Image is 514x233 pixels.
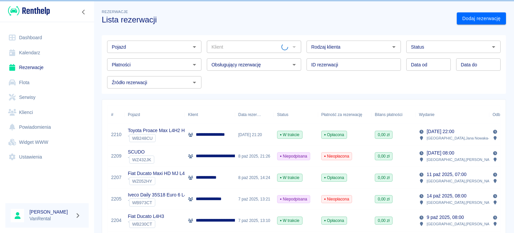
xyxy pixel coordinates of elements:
div: Data rezerwacji [238,105,261,124]
div: Płatność za rezerwację [318,105,371,124]
a: Powiadomienia [5,120,89,135]
div: Pojazd [124,105,185,124]
div: Płatność za rezerwację [321,105,362,124]
div: Klient [185,105,235,124]
a: Dodaj rezerwację [457,12,506,25]
p: [DATE] 08:00 [427,150,454,157]
input: DD.MM.YYYY [406,58,451,71]
div: Klient [188,105,198,124]
p: Fiat Ducato L4H3 [128,213,164,220]
div: # [108,105,124,124]
div: Data rezerwacji [235,105,274,124]
a: Dashboard [5,30,89,45]
button: Otwórz [190,60,199,69]
div: Odbiór [493,105,505,124]
a: Kalendarz [5,45,89,60]
p: [GEOGRAPHIC_DATA] , [PERSON_NAME] 63 [427,178,501,184]
a: Renthelp logo [5,5,50,16]
p: Iveco Daily 35S18 Euro 6 L4H3 [128,191,193,198]
span: Opłacona [322,218,347,224]
p: Toyota Proace Max L4H2 Hak [128,127,190,134]
div: Wydanie [419,105,434,124]
input: DD.MM.YYYY [456,58,501,71]
span: WB230CT [130,222,155,227]
a: 2207 [111,174,121,181]
button: Zwiń nawigację [79,8,89,16]
div: 7 paź 2025, 13:10 [235,210,274,231]
a: 2205 [111,195,121,202]
a: Serwisy [5,90,89,105]
a: Ustawienia [5,150,89,165]
div: 7 paź 2025, 13:21 [235,188,274,210]
p: Fiat Ducato Maxi HD MJ L4H2 [128,170,191,177]
a: Widget WWW [5,135,89,150]
p: SCUDO [128,149,154,156]
p: VanRental [29,215,72,222]
span: Nieopłacona [322,153,352,159]
button: Otwórz [489,42,498,52]
div: Bilans płatności [371,105,416,124]
a: 2209 [111,153,121,160]
div: 8 paź 2025, 21:26 [235,145,274,167]
div: ` [128,134,190,142]
a: Flota [5,75,89,90]
h3: Lista rezerwacji [102,15,451,24]
div: ` [128,198,193,207]
span: W trakcie [277,175,302,181]
button: Otwórz [190,78,199,87]
p: [GEOGRAPHIC_DATA] , [PERSON_NAME] 63 [427,199,501,206]
div: Status [274,105,318,124]
p: [GEOGRAPHIC_DATA] , [PERSON_NAME] 63 [427,157,501,163]
div: [DATE] 21:20 [235,124,274,145]
button: Sort [434,110,444,119]
button: Sort [261,110,270,119]
span: Niepodpisana [277,153,310,159]
span: 0,00 zł [375,175,392,181]
div: ` [128,156,154,164]
span: W trakcie [277,218,302,224]
span: Opłacona [322,175,347,181]
button: Otwórz [289,60,299,69]
div: ` [128,220,164,228]
p: 11 paź 2025, 07:00 [427,171,466,178]
div: # [111,105,113,124]
p: 14 paź 2025, 08:00 [427,192,466,199]
span: 0,00 zł [375,218,392,224]
span: 0,00 zł [375,153,392,159]
span: WZ052HY [130,179,155,184]
span: WB973CT [130,200,155,205]
span: Opłacona [322,132,347,138]
a: 2204 [111,217,121,224]
button: Otwórz [190,42,199,52]
span: Rezerwacje [102,10,128,14]
span: 0,00 zł [375,196,392,202]
h6: [PERSON_NAME] [29,209,72,215]
a: Rezerwacje [5,60,89,75]
p: [DATE] 22:00 [427,128,454,135]
span: WB248CU [130,136,155,141]
a: 2210 [111,131,121,138]
span: 0,00 zł [375,132,392,138]
div: ` [128,177,191,185]
div: Status [277,105,288,124]
span: W trakcie [277,132,302,138]
button: Otwórz [389,42,399,52]
div: 8 paź 2025, 14:24 [235,167,274,188]
div: Pojazd [128,105,140,124]
div: Wydanie [416,105,489,124]
div: Bilans płatności [375,105,403,124]
span: WZ432JK [130,157,154,162]
a: Klienci [5,105,89,120]
p: 9 paź 2025, 08:00 [427,214,464,221]
img: Renthelp logo [8,5,50,16]
p: [GEOGRAPHIC_DATA] , [PERSON_NAME] 63 [427,221,501,227]
span: Nieopłacona [322,196,352,202]
span: Niepodpisana [277,196,310,202]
